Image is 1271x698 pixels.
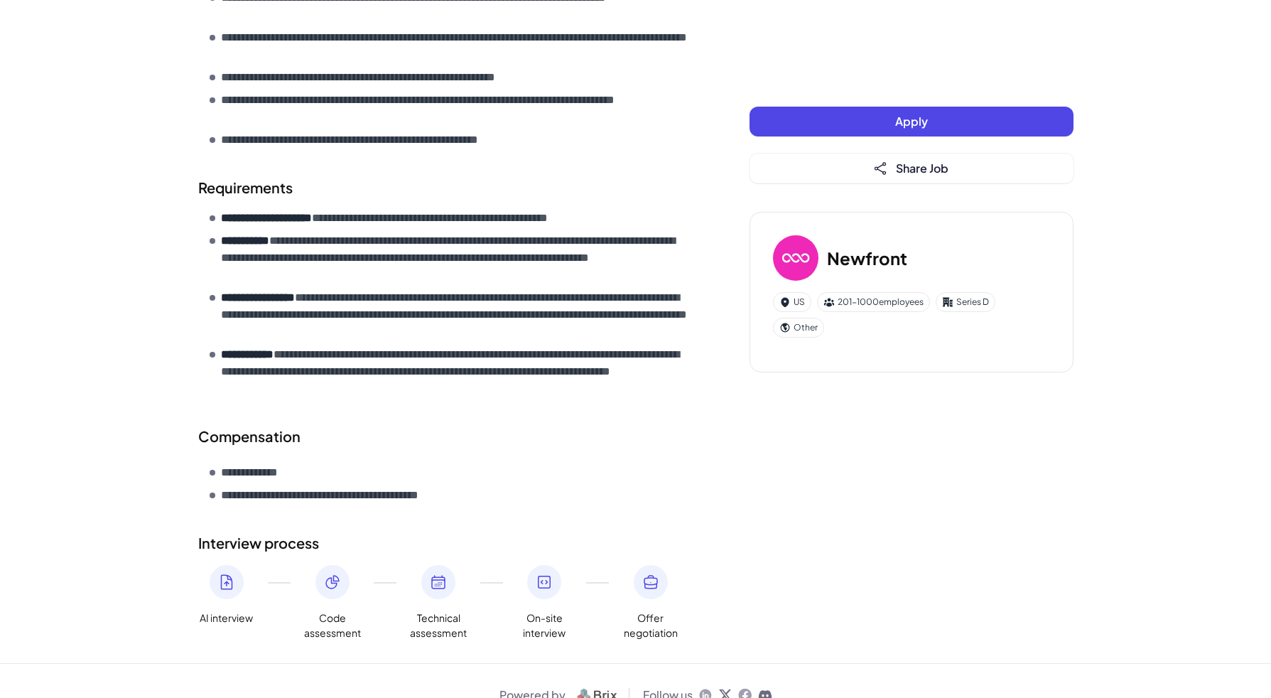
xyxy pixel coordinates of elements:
div: US [773,292,811,312]
span: Technical assessment [410,611,467,640]
img: Ne [773,235,818,281]
span: Apply [895,114,928,129]
button: Apply [750,107,1073,136]
span: Code assessment [304,611,361,640]
div: Compensation [198,426,693,447]
span: Share Job [896,161,948,176]
span: AI interview [200,611,253,625]
span: Offer negotiation [622,611,679,640]
h2: Interview process [198,532,693,554]
h2: Requirements [198,177,693,198]
span: On-site interview [516,611,573,640]
div: Series D [936,292,995,312]
h3: Newfront [827,245,907,271]
button: Share Job [750,154,1073,183]
div: 201-1000 employees [817,292,930,312]
div: Other [773,318,824,338]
